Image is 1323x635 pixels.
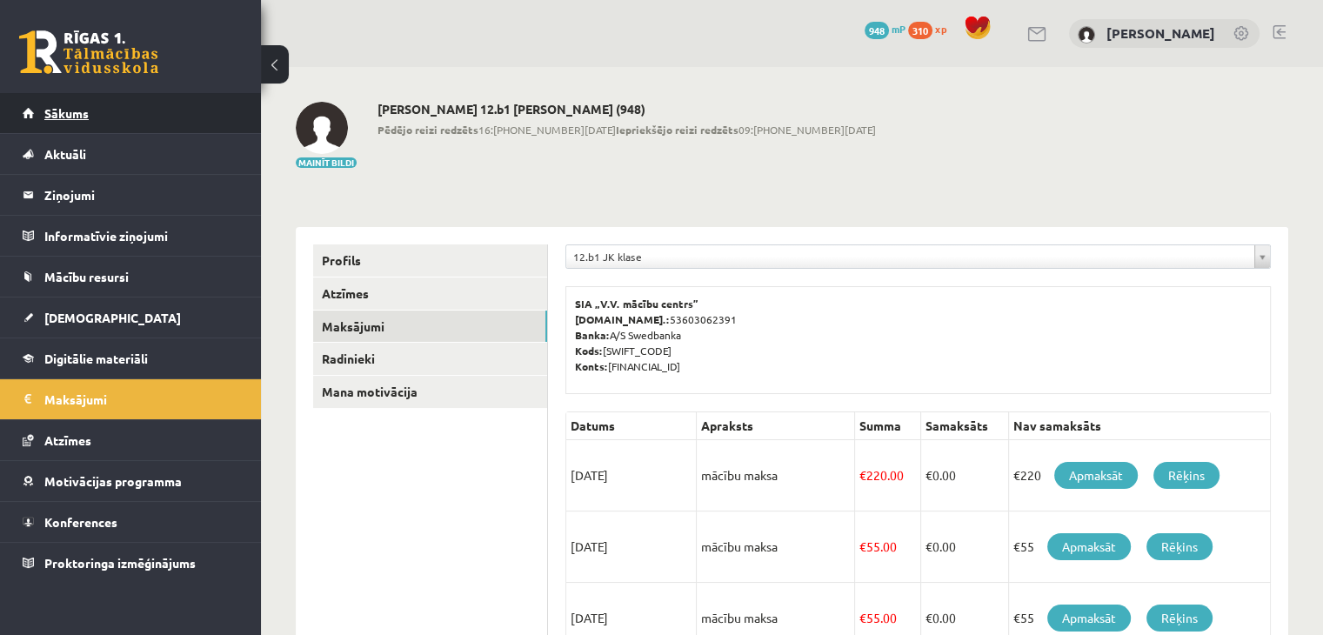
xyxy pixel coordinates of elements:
[378,122,876,137] span: 16:[PHONE_NUMBER][DATE] 09:[PHONE_NUMBER][DATE]
[296,157,357,168] button: Mainīt bildi
[1078,26,1095,43] img: Sanija Baltiņa
[23,420,239,460] a: Atzīmes
[44,310,181,325] span: [DEMOGRAPHIC_DATA]
[23,257,239,297] a: Mācību resursi
[23,134,239,174] a: Aktuāli
[1146,533,1213,560] a: Rēķins
[23,461,239,501] a: Motivācijas programma
[44,351,148,366] span: Digitālie materiāli
[1146,605,1213,632] a: Rēķins
[859,610,866,625] span: €
[575,359,608,373] b: Konts:
[925,467,932,483] span: €
[44,269,129,284] span: Mācību resursi
[1008,440,1270,511] td: €220
[575,328,610,342] b: Banka:
[920,412,1008,440] th: Samaksāts
[1047,605,1131,632] a: Apmaksāt
[575,312,670,326] b: [DOMAIN_NAME].:
[23,216,239,256] a: Informatīvie ziņojumi
[908,22,955,36] a: 310 xp
[313,244,547,277] a: Profils
[855,412,920,440] th: Summa
[697,511,855,583] td: mācību maksa
[44,432,91,448] span: Atzīmes
[908,22,932,39] span: 310
[892,22,905,36] span: mP
[44,555,196,571] span: Proktoringa izmēģinājums
[23,502,239,542] a: Konferences
[566,412,697,440] th: Datums
[1054,462,1138,489] a: Apmaksāt
[575,344,603,358] b: Kods:
[575,297,699,311] b: SIA „V.V. mācību centrs”
[23,175,239,215] a: Ziņojumi
[23,379,239,419] a: Maksājumi
[23,543,239,583] a: Proktoringa izmēģinājums
[865,22,889,39] span: 948
[44,514,117,530] span: Konferences
[920,440,1008,511] td: 0.00
[313,277,547,310] a: Atzīmes
[1008,412,1270,440] th: Nav samaksāts
[855,511,920,583] td: 55.00
[23,297,239,338] a: [DEMOGRAPHIC_DATA]
[566,245,1270,268] a: 12.b1 JK klase
[1047,533,1131,560] a: Apmaksāt
[566,440,697,511] td: [DATE]
[1153,462,1219,489] a: Rēķins
[44,146,86,162] span: Aktuāli
[855,440,920,511] td: 220.00
[44,175,239,215] legend: Ziņojumi
[697,412,855,440] th: Apraksts
[23,338,239,378] a: Digitālie materiāli
[1008,511,1270,583] td: €55
[313,376,547,408] a: Mana motivācija
[378,102,876,117] h2: [PERSON_NAME] 12.b1 [PERSON_NAME] (948)
[44,379,239,419] legend: Maksājumi
[935,22,946,36] span: xp
[616,123,738,137] b: Iepriekšējo reizi redzēts
[378,123,478,137] b: Pēdējo reizi redzēts
[313,343,547,375] a: Radinieki
[925,538,932,554] span: €
[1106,24,1215,42] a: [PERSON_NAME]
[697,440,855,511] td: mācību maksa
[313,311,547,343] a: Maksājumi
[23,93,239,133] a: Sākums
[44,216,239,256] legend: Informatīvie ziņojumi
[859,467,866,483] span: €
[859,538,866,554] span: €
[925,610,932,625] span: €
[865,22,905,36] a: 948 mP
[296,102,348,154] img: Sanija Baltiņa
[920,511,1008,583] td: 0.00
[575,296,1261,374] p: 53603062391 A/S Swedbanka [SWIFT_CODE] [FINANCIAL_ID]
[573,245,1247,268] span: 12.b1 JK klase
[566,511,697,583] td: [DATE]
[44,473,182,489] span: Motivācijas programma
[44,105,89,121] span: Sākums
[19,30,158,74] a: Rīgas 1. Tālmācības vidusskola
